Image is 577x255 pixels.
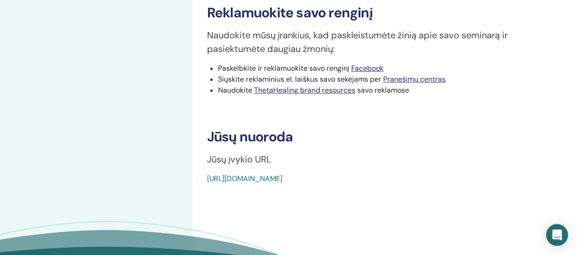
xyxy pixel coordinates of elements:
[218,85,562,96] li: Naudokite savo reklamose
[207,28,562,56] p: Naudokite mūsų įrankius, kad paskleistumėte žinią apie savo seminarą ir pasiektumėte daugiau žmonių:
[207,5,562,21] h3: Reklamuokite savo renginį
[351,63,384,73] a: Facebook
[546,224,568,246] div: Open Intercom Messenger
[218,63,562,74] li: Paskelbkite ir reklamuokite savo renginį
[383,74,446,84] a: Pranešimų centras
[207,174,282,183] a: [URL][DOMAIN_NAME]
[254,85,355,95] a: ThetaHealing brand resources
[207,129,562,145] h3: Jūsų nuoroda
[218,74,562,85] li: Siųskite reklaminius el. laiškus savo sekėjams per
[207,152,562,166] p: Jūsų įvykio URL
